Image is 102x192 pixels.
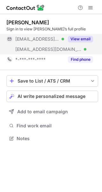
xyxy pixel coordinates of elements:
[6,75,98,87] button: save-profile-one-click
[6,121,98,130] button: Find work email
[6,4,45,12] img: ContactOut v5.3.10
[15,36,59,42] span: [EMAIL_ADDRESS][DOMAIN_NAME]
[18,78,87,84] div: Save to List / ATS / CRM
[68,56,93,63] button: Reveal Button
[17,123,96,129] span: Find work email
[17,136,96,141] span: Notes
[6,91,98,102] button: AI write personalized message
[15,46,82,52] span: [EMAIL_ADDRESS][DOMAIN_NAME]
[6,134,98,143] button: Notes
[68,36,93,42] button: Reveal Button
[6,106,98,117] button: Add to email campaign
[17,109,68,114] span: Add to email campaign
[6,26,98,32] div: Sign in to view [PERSON_NAME]’s full profile
[6,19,49,26] div: [PERSON_NAME]
[18,94,85,99] span: AI write personalized message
